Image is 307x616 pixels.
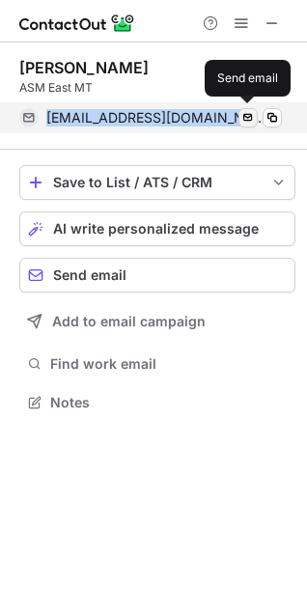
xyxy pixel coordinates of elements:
button: Send email [19,258,295,293]
button: Find work email [19,350,295,378]
div: ASM East MT [19,79,295,97]
button: Add to email campaign [19,304,295,339]
span: Notes [50,394,288,411]
img: ContactOut v5.3.10 [19,12,135,35]
div: [PERSON_NAME] [19,58,149,77]
div: Save to List / ATS / CRM [53,175,262,190]
span: Send email [53,267,126,283]
button: save-profile-one-click [19,165,295,200]
span: Find work email [50,355,288,373]
button: AI write personalized message [19,211,295,246]
span: [EMAIL_ADDRESS][DOMAIN_NAME] [46,109,267,126]
button: Notes [19,389,295,416]
span: AI write personalized message [53,221,259,237]
span: Add to email campaign [52,314,206,329]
